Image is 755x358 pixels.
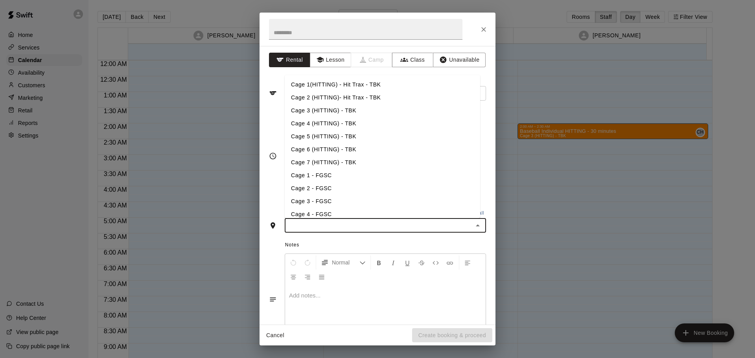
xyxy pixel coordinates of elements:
[269,53,310,67] button: Rental
[301,270,314,284] button: Right Align
[285,156,480,169] li: Cage 7 (HITTING) - TBK
[285,195,480,208] li: Cage 3 - FGSC
[443,255,457,270] button: Insert Link
[415,255,428,270] button: Format Strikethrough
[285,117,480,130] li: Cage 4 (HITTING) - TBK
[269,152,277,160] svg: Timing
[269,89,277,97] svg: Service
[429,255,442,270] button: Insert Code
[285,208,480,221] li: Cage 4 - FGSC
[401,255,414,270] button: Format Underline
[285,104,480,117] li: Cage 3 (HITTING) - TBK
[285,169,480,182] li: Cage 1 - FGSC
[315,270,328,284] button: Justify Align
[392,53,433,67] button: Class
[285,182,480,195] li: Cage 2 - FGSC
[285,78,480,91] li: Cage 1(HITTING) - Hit Trax - TBK
[477,22,491,37] button: Close
[351,53,392,67] span: Camps can only be created in the Services page
[332,259,359,266] span: Normal
[287,270,300,284] button: Center Align
[461,255,474,270] button: Left Align
[433,53,486,67] button: Unavailable
[301,255,314,270] button: Redo
[287,255,300,270] button: Undo
[285,239,486,252] span: Notes
[269,222,277,229] svg: Rooms
[372,255,386,270] button: Format Bold
[269,296,277,303] svg: Notes
[285,91,480,104] li: Cage 2 (HITTING)- Hit Trax - TBK
[318,255,369,270] button: Formatting Options
[285,130,480,143] li: Cage 5 (HITTING) - TBK
[387,255,400,270] button: Format Italics
[263,328,288,343] button: Cancel
[285,143,480,156] li: Cage 6 (HITTING) - TBK
[472,220,483,231] button: Close
[310,53,351,67] button: Lesson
